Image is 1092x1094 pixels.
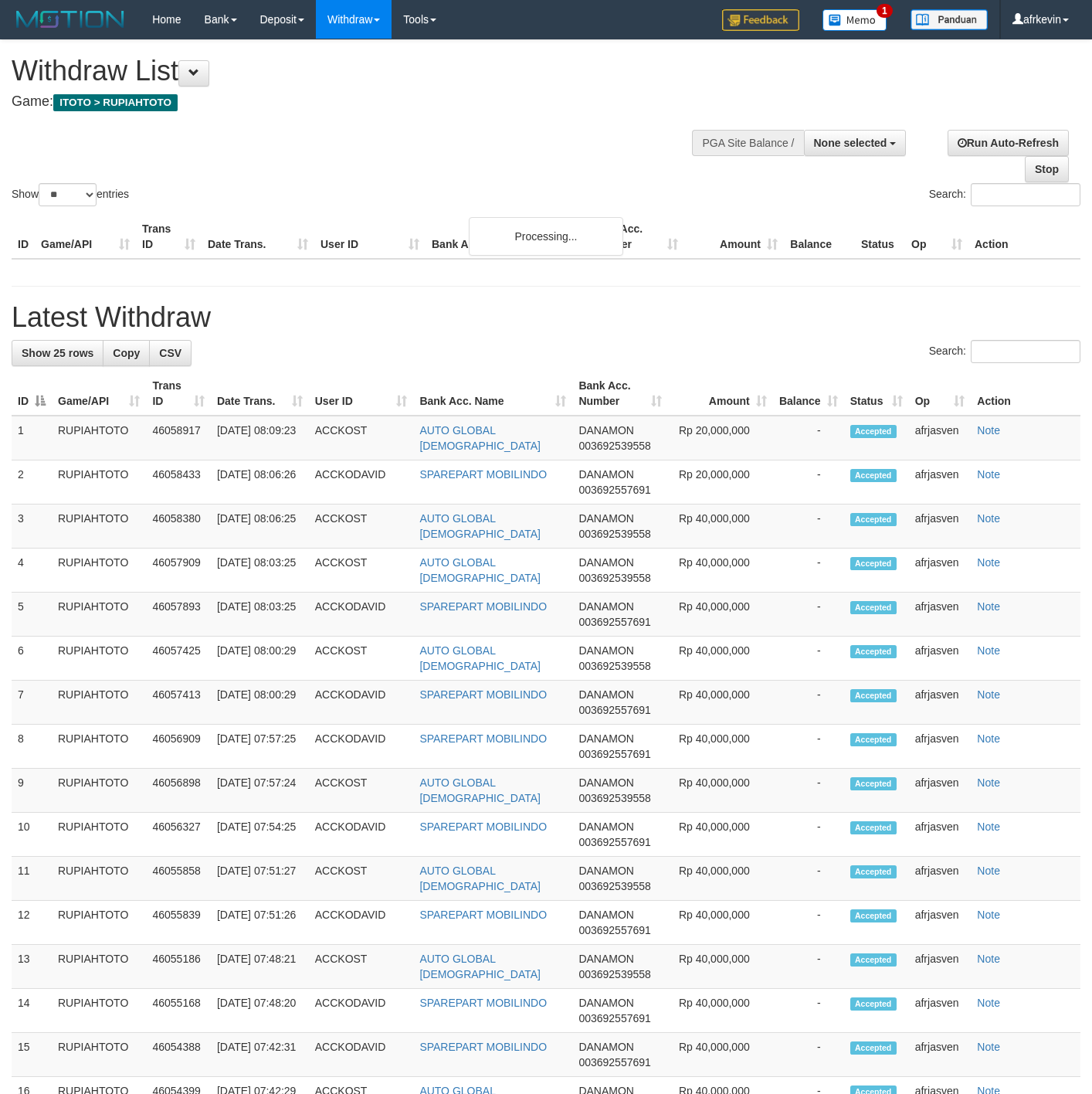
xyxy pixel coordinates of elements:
th: ID [12,215,35,259]
label: Show entries [12,183,129,206]
a: AUTO GLOBAL [DEMOGRAPHIC_DATA] [419,512,541,540]
td: Rp 40,000,000 [668,681,773,725]
a: Note [977,1041,1000,1053]
td: RUPIAHTOTO [52,416,146,460]
span: Copy 003692539558 to clipboard [578,440,650,452]
td: RUPIAHTOTO [52,725,146,769]
td: 46055186 [146,945,210,989]
a: AUTO GLOBAL [DEMOGRAPHIC_DATA] [419,644,541,672]
span: DANAMON [578,953,634,965]
a: Note [977,865,1000,877]
span: Copy 003692557691 to clipboard [578,836,650,848]
a: AUTO GLOBAL [DEMOGRAPHIC_DATA] [419,776,541,804]
th: User ID: activate to sort column ascending [309,372,414,416]
td: RUPIAHTOTO [52,857,146,901]
label: Search: [929,340,1080,363]
span: ITOTO > RUPIAHTOTO [53,94,178,111]
a: AUTO GLOBAL [DEMOGRAPHIC_DATA] [419,424,541,452]
th: Trans ID [136,215,202,259]
th: Status: activate to sort column ascending [844,372,909,416]
td: RUPIAHTOTO [52,505,146,549]
span: Copy 003692539558 to clipboard [578,572,650,584]
td: - [773,813,844,857]
td: afrjasven [909,505,972,549]
th: Action [971,372,1080,416]
th: Op: activate to sort column ascending [909,372,972,416]
h4: Game: [12,94,713,110]
td: afrjasven [909,681,972,725]
td: ACCKOST [309,769,414,813]
th: ID: activate to sort column descending [12,372,52,416]
th: User ID [314,215,426,259]
span: Accepted [850,777,897,790]
td: 10 [12,813,52,857]
span: CSV [159,347,181,359]
span: DANAMON [578,600,634,613]
td: RUPIAHTOTO [52,813,146,857]
span: Accepted [850,601,897,614]
th: Game/API [35,215,136,259]
span: Copy 003692557691 to clipboard [578,1056,650,1069]
td: 46056898 [146,769,210,813]
td: - [773,945,844,989]
td: Rp 40,000,000 [668,549,773,593]
span: Accepted [850,865,897,878]
td: afrjasven [909,769,972,813]
th: Bank Acc. Name: activate to sort column ascending [413,372,572,416]
td: Rp 40,000,000 [668,593,773,637]
td: 7 [12,681,52,725]
td: - [773,989,844,1033]
th: Date Trans. [202,215,314,259]
td: - [773,549,844,593]
td: ACCKOST [309,416,414,460]
a: AUTO GLOBAL [DEMOGRAPHIC_DATA] [419,556,541,584]
span: Accepted [850,645,897,658]
img: MOTION_logo.png [12,8,129,31]
td: - [773,460,844,505]
td: Rp 20,000,000 [668,416,773,460]
a: Note [977,424,1000,437]
td: 12 [12,901,52,945]
td: afrjasven [909,593,972,637]
td: 46058433 [146,460,210,505]
td: [DATE] 07:48:21 [211,945,309,989]
span: DANAMON [578,776,634,789]
td: ACCKOST [309,505,414,549]
a: Stop [1025,156,1069,182]
input: Search: [971,340,1080,363]
a: Note [977,688,1000,701]
span: DANAMON [578,556,634,569]
th: Op [905,215,968,259]
span: Copy [113,347,140,359]
td: - [773,637,844,681]
td: - [773,769,844,813]
td: RUPIAHTOTO [52,460,146,505]
td: ACCKODAVID [309,813,414,857]
span: Copy 003692539558 to clipboard [578,792,650,804]
td: [DATE] 08:00:29 [211,681,309,725]
a: Note [977,953,1000,965]
a: SPAREPART MOBILINDO [419,909,547,921]
td: 46055858 [146,857,210,901]
th: Balance [784,215,855,259]
span: Copy 003692557691 to clipboard [578,924,650,936]
th: Amount: activate to sort column ascending [668,372,773,416]
td: [DATE] 08:00:29 [211,637,309,681]
td: 46056909 [146,725,210,769]
td: 46057893 [146,593,210,637]
td: Rp 40,000,000 [668,769,773,813]
td: Rp 40,000,000 [668,813,773,857]
a: Note [977,512,1000,525]
span: Show 25 rows [22,347,93,359]
select: Showentries [39,183,97,206]
td: - [773,593,844,637]
th: Date Trans.: activate to sort column ascending [211,372,309,416]
td: - [773,681,844,725]
td: [DATE] 07:51:26 [211,901,309,945]
td: [DATE] 08:06:25 [211,505,309,549]
span: DANAMON [578,644,634,657]
td: RUPIAHTOTO [52,593,146,637]
a: SPAREPART MOBILINDO [419,688,547,701]
span: DANAMON [578,997,634,1009]
td: [DATE] 08:09:23 [211,416,309,460]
